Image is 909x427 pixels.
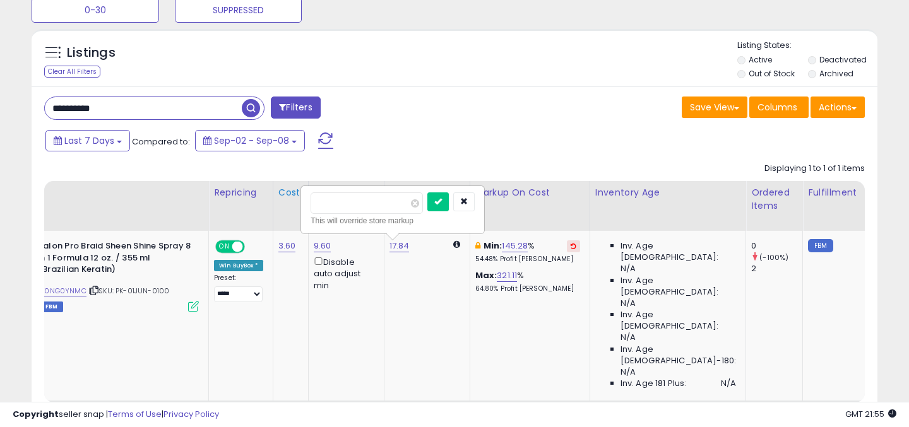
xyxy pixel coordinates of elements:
[475,240,580,264] div: %
[759,252,788,262] small: (-100%)
[757,101,797,114] span: Columns
[470,181,590,231] th: The percentage added to the cost of goods (COGS) that forms the calculator for Min & Max prices.
[475,270,580,293] div: %
[311,214,475,227] div: This will override store markup
[88,286,169,296] span: | SKU: PK-01JUN-0100
[621,298,636,309] span: N/A
[132,136,190,148] span: Compared to:
[67,44,116,62] h5: Listings
[751,240,802,252] div: 0
[195,130,305,151] button: Sep-02 - Sep-08
[819,68,853,79] label: Archived
[64,134,114,147] span: Last 7 Days
[751,263,802,274] div: 2
[502,240,528,252] a: 145.28
[484,240,502,252] b: Min:
[737,40,878,52] p: Listing States:
[6,186,203,199] div: Title
[271,97,320,119] button: Filters
[214,260,263,271] div: Win BuyBox *
[845,408,896,420] span: 2025-09-16 21:55 GMT
[314,240,331,252] a: 9.60
[811,97,865,118] button: Actions
[621,263,636,274] span: N/A
[314,255,374,291] div: Disable auto adjust min
[108,408,162,420] a: Terms of Use
[621,309,736,332] span: Inv. Age [DEMOGRAPHIC_DATA]:
[751,186,797,213] div: Ordered Items
[819,54,867,65] label: Deactivated
[214,274,263,302] div: Preset:
[621,240,736,263] span: Inv. Age [DEMOGRAPHIC_DATA]:
[764,163,865,175] div: Displaying 1 to 1 of 1 items
[13,409,219,421] div: seller snap | |
[38,240,191,279] b: Salon Pro Braid Sheen Shine Spray 8 in 1 Formula 12 oz. / 355 ml (Brazilian Keratin)
[682,97,747,118] button: Save View
[621,366,636,378] span: N/A
[163,408,219,420] a: Privacy Policy
[497,269,517,282] a: 321.11
[214,134,289,147] span: Sep-02 - Sep-08
[475,284,580,293] p: 64.80% Profit [PERSON_NAME]
[214,186,268,199] div: Repricing
[808,186,859,199] div: Fulfillment
[595,186,740,199] div: Inventory Age
[621,332,636,343] span: N/A
[621,275,736,298] span: Inv. Age [DEMOGRAPHIC_DATA]:
[721,378,736,389] span: N/A
[749,97,809,118] button: Columns
[621,344,736,366] span: Inv. Age [DEMOGRAPHIC_DATA]-180:
[35,286,86,296] a: B00NG0YNMC
[621,378,687,389] span: Inv. Age 181 Plus:
[217,242,232,252] span: ON
[475,269,497,281] b: Max:
[749,68,795,79] label: Out of Stock
[475,186,585,199] div: Markup on Cost
[749,54,772,65] label: Active
[389,240,410,252] a: 17.84
[44,66,100,78] div: Clear All Filters
[278,240,296,252] a: 3.60
[278,186,303,199] div: Cost
[40,301,63,312] span: FBM
[808,239,833,252] small: FBM
[13,408,59,420] strong: Copyright
[475,255,580,264] p: 54.48% Profit [PERSON_NAME]
[243,242,263,252] span: OFF
[45,130,130,151] button: Last 7 Days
